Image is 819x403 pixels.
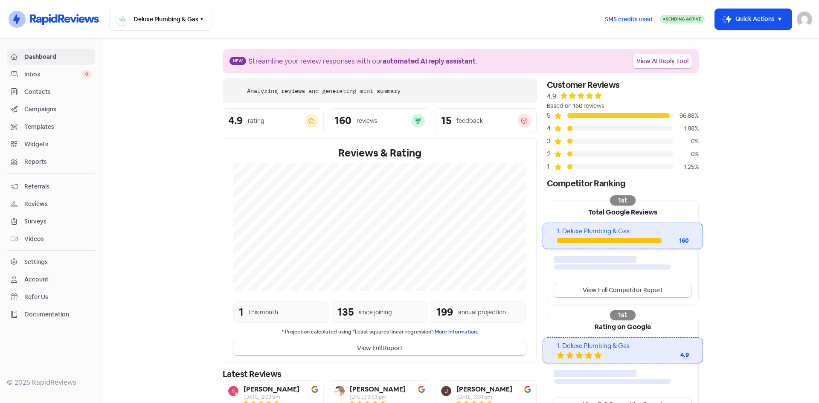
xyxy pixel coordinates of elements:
div: [DATE] 3:51 pm [456,394,512,400]
div: 15 [441,116,451,126]
div: Total Google Reviews [547,200,698,223]
a: Reports [7,154,95,170]
b: [PERSON_NAME] [350,386,406,393]
span: Refer Us [24,293,91,302]
div: 199 [436,304,453,320]
div: 1 [547,162,554,172]
div: Rating on Google [547,315,698,337]
button: Quick Actions [715,9,792,29]
div: 4.9 [228,116,243,126]
div: Reviews & Rating [233,145,526,161]
div: 96.88% [673,111,699,120]
a: SMS credits used [598,14,660,23]
span: New [229,57,246,65]
div: 5 [547,110,554,121]
div: 160 [662,236,689,245]
div: Account [24,275,49,284]
div: reviews [357,116,377,125]
button: Deluxe Plumbing & Gas [109,8,212,31]
a: Refer Us [7,289,95,305]
div: Analyzing reviews and generating mini summary [247,87,401,96]
span: Widgets [24,140,91,149]
a: Widgets [7,136,95,152]
div: 1 [239,304,244,320]
div: Settings [24,258,48,267]
div: 1. Deluxe Plumbing & Gas [557,226,688,236]
div: © 2025 RapidReviews [7,377,95,388]
span: Contacts [24,87,91,96]
a: 160reviews [329,108,430,133]
div: rating [248,116,264,125]
div: 3 [547,136,554,146]
a: Templates [7,119,95,135]
div: 1st [610,195,636,206]
div: 0% [673,150,699,159]
div: 160 [334,116,351,126]
div: 1.88% [673,124,699,133]
a: Videos [7,231,95,247]
a: Reviews [7,196,95,212]
small: * Projection calculated using "Least squares linear regression". [233,328,526,336]
span: Templates [24,122,91,131]
span: SMS credits used [605,15,653,24]
div: [DATE] 3:53 pm [350,394,406,400]
a: Referrals [7,179,95,194]
a: 15feedback [436,108,537,133]
a: Surveys [7,214,95,229]
div: [DATE] 2:03 pm [244,394,299,400]
a: More information. [435,328,478,335]
a: Contacts [7,84,95,100]
div: Streamline your review responses with our . [249,56,477,67]
a: Inbox 0 [7,67,95,82]
div: 0% [673,137,699,146]
div: since joining [359,308,392,317]
a: Campaigns [7,101,95,117]
img: Image [524,386,531,393]
img: User [797,12,812,27]
a: Account [7,272,95,287]
a: Settings [7,254,95,270]
div: 4.9 [547,91,556,101]
div: Competitor Ranking [547,177,699,190]
div: Based on 160 reviews [547,101,699,110]
a: 4.9rating [223,108,324,133]
span: Surveys [24,217,91,226]
span: Sending Active [666,16,701,22]
button: View Full Report [233,341,526,355]
a: Dashboard [7,49,95,65]
span: Dashboard [24,52,91,61]
a: Documentation [7,307,95,322]
img: Avatar [334,386,345,396]
div: 2 [547,149,554,159]
span: Referrals [24,182,91,191]
span: Reports [24,157,91,166]
div: Latest Reviews [223,368,537,380]
div: this month [249,308,278,317]
div: 1.25% [673,162,699,171]
div: 4.9 [655,351,689,360]
a: View AI Reply Tool [633,54,692,68]
span: Inbox [24,70,82,79]
img: Avatar [441,386,451,396]
a: View Full Competitor Report [554,283,691,297]
span: Documentation [24,310,91,319]
img: Image [311,386,318,393]
div: 1st [610,310,636,320]
img: Image [418,386,425,393]
span: Campaigns [24,105,91,114]
div: 135 [337,304,354,320]
img: Avatar [228,386,238,396]
span: Reviews [24,200,91,209]
div: annual projection [458,308,506,317]
div: 4 [547,123,554,133]
b: [PERSON_NAME] [456,386,512,393]
a: Sending Active [660,14,705,24]
div: Customer Reviews [547,78,699,91]
span: 0 [82,70,91,78]
div: feedback [456,116,483,125]
b: automated AI reply assistant [383,57,476,66]
span: Videos [24,235,91,244]
b: [PERSON_NAME] [244,386,299,393]
div: 1. Deluxe Plumbing & Gas [557,341,688,351]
